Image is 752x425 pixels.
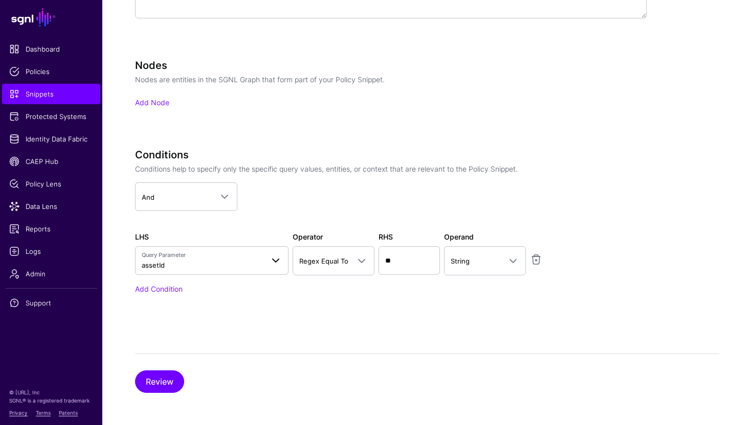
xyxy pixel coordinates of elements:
[2,219,100,239] a: Reports
[2,129,100,149] a: Identity Data Fabric
[9,66,93,77] span: Policies
[135,149,647,161] h3: Conditions
[9,298,93,308] span: Support
[451,257,470,265] span: String
[299,257,348,265] span: Regex Equal To
[2,196,100,217] a: Data Lens
[293,231,323,242] label: Operator
[2,84,100,104] a: Snippets
[6,6,96,29] a: SGNL
[2,241,100,262] a: Logs
[36,410,51,416] a: Terms
[135,74,647,85] p: Nodes are entities in the SGNL Graph that form part of your Policy Snippet.
[9,134,93,144] span: Identity Data Fabric
[142,193,154,201] span: And
[2,264,100,284] a: Admin
[2,106,100,127] a: Protected Systems
[135,370,184,393] button: Review
[135,98,169,107] a: Add Node
[9,179,93,189] span: Policy Lens
[142,251,263,259] span: Query Parameter
[9,224,93,234] span: Reports
[379,231,393,242] label: RHS
[135,285,183,293] a: Add Condition
[9,201,93,211] span: Data Lens
[444,231,474,242] label: Operand
[9,269,93,279] span: Admin
[2,174,100,194] a: Policy Lens
[142,261,165,269] span: assetId
[59,410,78,416] a: Patents
[2,151,100,172] a: CAEP Hub
[9,156,93,167] span: CAEP Hub
[9,89,93,99] span: Snippets
[135,163,647,174] p: Conditions help to specify only the specific query values, entities, or context that are relevant...
[9,44,93,54] span: Dashboard
[2,61,100,82] a: Policies
[9,388,93,396] p: © [URL], Inc
[135,231,149,242] label: LHS
[9,246,93,256] span: Logs
[9,396,93,405] p: SGNL® is a registered trademark
[9,410,28,416] a: Privacy
[135,59,647,72] h3: Nodes
[9,111,93,122] span: Protected Systems
[2,39,100,59] a: Dashboard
